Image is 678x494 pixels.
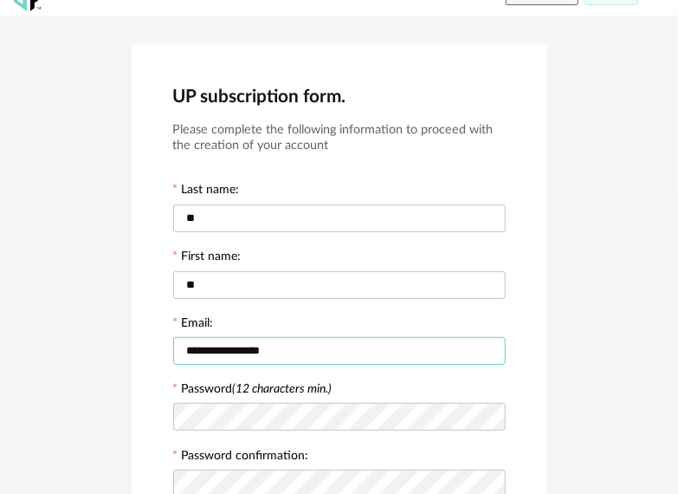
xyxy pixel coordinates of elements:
[173,317,214,333] label: Email:
[173,450,309,465] label: Password confirmation:
[182,383,333,395] label: Password
[173,122,506,154] h3: Please complete the following information to proceed with the creation of your account
[173,250,242,266] label: First name:
[233,383,333,395] i: (12 characters min.)
[173,184,240,199] label: Last name:
[173,85,506,108] h2: UP subscription form.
